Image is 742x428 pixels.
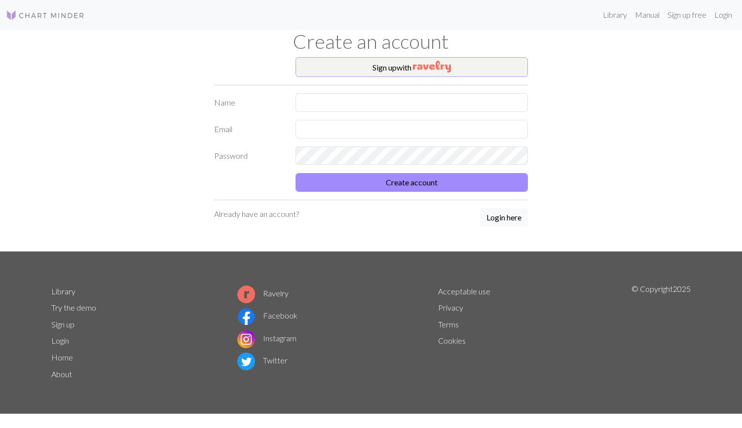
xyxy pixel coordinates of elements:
a: Privacy [438,303,463,312]
img: Twitter logo [237,353,255,370]
button: Login here [480,208,528,227]
a: Login here [480,208,528,228]
a: Home [51,353,73,362]
a: Cookies [438,336,466,345]
a: Terms [438,320,459,329]
a: Ravelry [237,288,289,298]
img: Ravelry logo [237,285,255,303]
a: Acceptable use [438,286,490,296]
a: Instagram [237,333,297,343]
a: Facebook [237,311,297,320]
a: Login [710,5,736,25]
label: Password [208,146,290,165]
a: Library [599,5,631,25]
button: Sign upwith [296,57,528,77]
a: Login [51,336,69,345]
p: Already have an account? [214,208,299,220]
a: Twitter [237,356,288,365]
a: Manual [631,5,664,25]
img: Facebook logo [237,308,255,325]
a: About [51,369,72,379]
p: © Copyright 2025 [631,283,691,383]
img: Logo [6,9,85,21]
a: Try the demo [51,303,96,312]
img: Instagram logo [237,330,255,348]
a: Sign up [51,320,74,329]
h1: Create an account [45,30,697,53]
button: Create account [296,173,528,192]
a: Library [51,286,75,296]
a: Sign up free [664,5,710,25]
img: Ravelry [413,61,451,72]
label: Name [208,93,290,112]
label: Email [208,120,290,139]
